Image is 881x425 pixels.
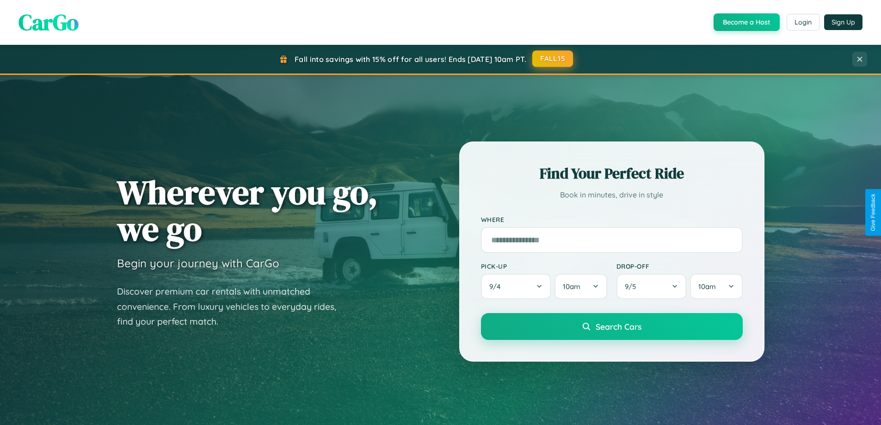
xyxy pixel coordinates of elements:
[295,55,526,64] span: Fall into savings with 15% off for all users! Ends [DATE] 10am PT.
[481,188,743,202] p: Book in minutes, drive in style
[489,282,505,291] span: 9 / 4
[616,262,743,270] label: Drop-off
[481,313,743,340] button: Search Cars
[596,321,641,332] span: Search Cars
[563,282,580,291] span: 10am
[554,274,607,299] button: 10am
[870,194,876,231] div: Give Feedback
[698,282,716,291] span: 10am
[625,282,641,291] span: 9 / 5
[117,284,348,329] p: Discover premium car rentals with unmatched convenience. From luxury vehicles to everyday rides, ...
[481,274,551,299] button: 9/4
[481,216,743,223] label: Where
[690,274,742,299] button: 10am
[18,7,79,37] span: CarGo
[117,174,378,247] h1: Wherever you go, we go
[787,14,819,31] button: Login
[481,262,607,270] label: Pick-up
[714,13,780,31] button: Become a Host
[532,50,573,67] button: FALL15
[481,163,743,184] h2: Find Your Perfect Ride
[117,256,279,270] h3: Begin your journey with CarGo
[824,14,863,30] button: Sign Up
[616,274,687,299] button: 9/5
